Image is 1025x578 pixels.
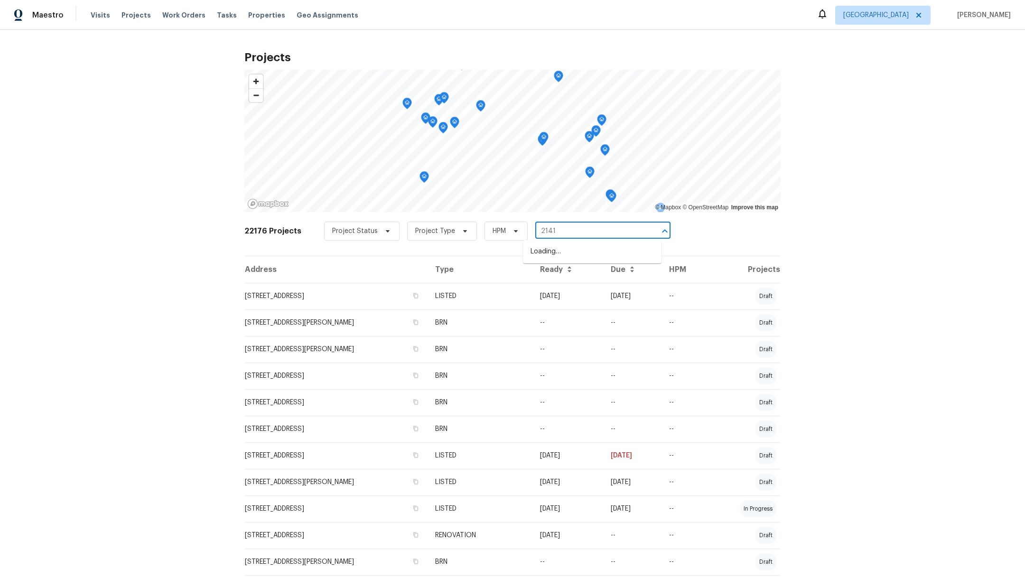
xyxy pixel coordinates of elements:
[244,416,428,442] td: [STREET_ADDRESS]
[244,495,428,522] td: [STREET_ADDRESS]
[428,116,438,131] div: Map marker
[244,256,428,283] th: Address
[297,10,358,20] span: Geo Assignments
[662,309,708,336] td: --
[682,204,728,211] a: OpenStreetMap
[662,442,708,469] td: --
[603,549,662,575] td: --
[411,371,420,380] button: Copy Address
[244,389,428,416] td: [STREET_ADDRESS]
[411,557,420,566] button: Copy Address
[532,363,603,389] td: --
[532,469,603,495] td: [DATE]
[662,549,708,575] td: --
[603,283,662,309] td: [DATE]
[658,224,671,238] button: Close
[662,283,708,309] td: --
[244,469,428,495] td: [STREET_ADDRESS][PERSON_NAME]
[532,256,603,283] th: Ready
[434,94,444,109] div: Map marker
[603,256,662,283] th: Due
[607,191,616,205] div: Map marker
[415,226,455,236] span: Project Type
[532,442,603,469] td: [DATE]
[247,198,289,209] a: Mapbox homepage
[421,112,430,127] div: Map marker
[428,283,532,309] td: LISTED
[428,442,532,469] td: LISTED
[662,363,708,389] td: --
[755,447,776,464] div: draft
[411,345,420,353] button: Copy Address
[597,114,606,129] div: Map marker
[532,389,603,416] td: --
[217,12,237,19] span: Tasks
[603,469,662,495] td: [DATE]
[428,469,532,495] td: LISTED
[244,363,428,389] td: [STREET_ADDRESS]
[411,318,420,326] button: Copy Address
[655,204,681,211] a: Mapbox
[428,495,532,522] td: LISTED
[662,389,708,416] td: --
[603,309,662,336] td: --
[585,167,595,181] div: Map marker
[411,531,420,539] button: Copy Address
[332,226,378,236] span: Project Status
[244,226,301,236] h2: 22176 Projects
[121,10,151,20] span: Projects
[244,549,428,575] td: [STREET_ADDRESS][PERSON_NAME]
[450,117,459,131] div: Map marker
[662,416,708,442] td: --
[532,549,603,575] td: --
[532,309,603,336] td: --
[249,89,263,102] span: Zoom out
[591,125,601,140] div: Map marker
[606,189,615,204] div: Map marker
[428,336,532,363] td: BRN
[740,500,776,517] div: in progress
[662,522,708,549] td: --
[411,451,420,459] button: Copy Address
[523,240,662,263] div: Loading…
[532,336,603,363] td: --
[438,122,448,137] div: Map marker
[162,10,205,20] span: Work Orders
[532,416,603,442] td: --
[603,522,662,549] td: --
[535,224,644,239] input: Search projects
[428,389,532,416] td: BRN
[603,363,662,389] td: --
[244,309,428,336] td: [STREET_ADDRESS][PERSON_NAME]
[755,341,776,358] div: draft
[585,131,594,146] div: Map marker
[755,367,776,384] div: draft
[603,495,662,522] td: [DATE]
[603,416,662,442] td: --
[402,98,412,112] div: Map marker
[662,469,708,495] td: --
[755,553,776,570] div: draft
[249,88,263,102] button: Zoom out
[411,424,420,433] button: Copy Address
[755,394,776,411] div: draft
[493,226,506,236] span: HPM
[755,474,776,491] div: draft
[755,288,776,305] div: draft
[411,477,420,486] button: Copy Address
[411,291,420,300] button: Copy Address
[244,442,428,469] td: [STREET_ADDRESS]
[428,522,532,549] td: RENOVATION
[755,314,776,331] div: draft
[419,171,429,186] div: Map marker
[532,283,603,309] td: [DATE]
[755,420,776,438] div: draft
[532,522,603,549] td: [DATE]
[248,10,285,20] span: Properties
[554,71,563,85] div: Map marker
[731,204,778,211] a: Improve this map
[755,527,776,544] div: draft
[539,132,549,147] div: Map marker
[662,256,708,283] th: HPM
[244,53,781,62] h2: Projects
